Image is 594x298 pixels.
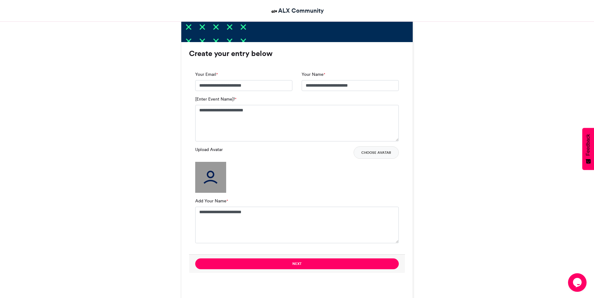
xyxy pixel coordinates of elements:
img: ALX Community [270,7,278,15]
iframe: chat widget [568,273,588,292]
button: Next [195,258,399,269]
label: Upload Avatar [195,146,223,153]
label: Your Name [302,71,325,78]
label: [Enter Event Name]! [195,96,236,102]
button: Choose Avatar [354,146,399,159]
button: Feedback - Show survey [582,128,594,170]
h3: Create your entry below [189,50,405,57]
label: Add Your Name [195,198,228,204]
a: ALX Community [270,6,324,15]
span: Feedback [585,134,591,156]
label: Your Email [195,71,218,78]
img: user_filled.png [195,162,226,193]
